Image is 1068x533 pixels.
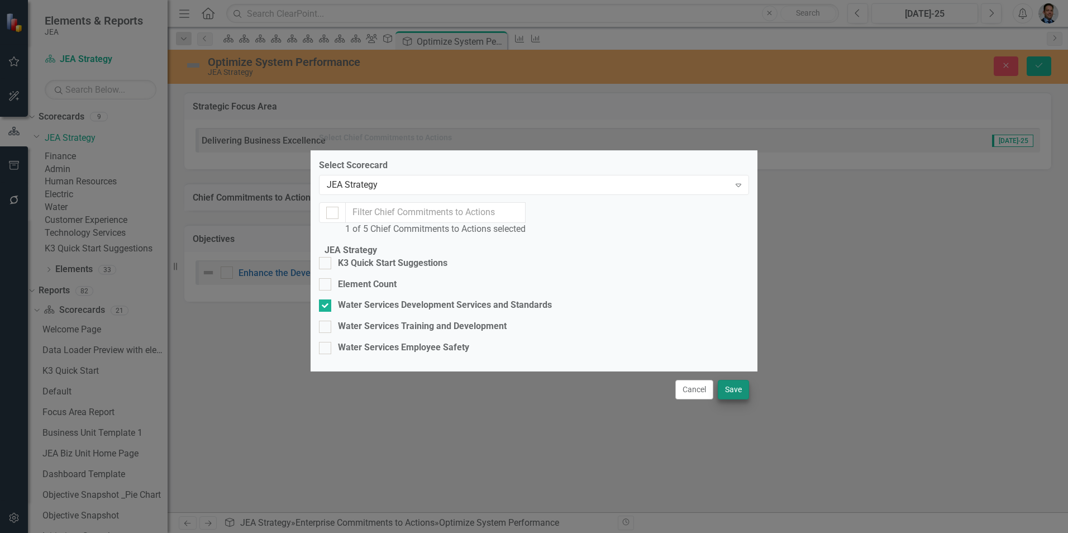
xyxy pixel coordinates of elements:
legend: JEA Strategy [319,244,383,257]
button: Save [718,380,749,399]
div: 1 of 5 Chief Commitments to Actions selected [345,223,526,236]
input: Filter Chief Commitments to Actions [345,202,526,223]
label: Select Scorecard [319,159,749,172]
div: JEA Strategy [327,179,730,192]
div: Water Services Employee Safety [338,341,469,354]
div: Water Services Development Services and Standards [338,299,552,312]
div: Water Services Training and Development [338,320,507,333]
button: Cancel [675,380,713,399]
div: Element Count [338,278,397,291]
div: Select Chief Commitments to Actions [319,134,452,142]
div: K3 Quick Start Suggestions [338,257,447,270]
